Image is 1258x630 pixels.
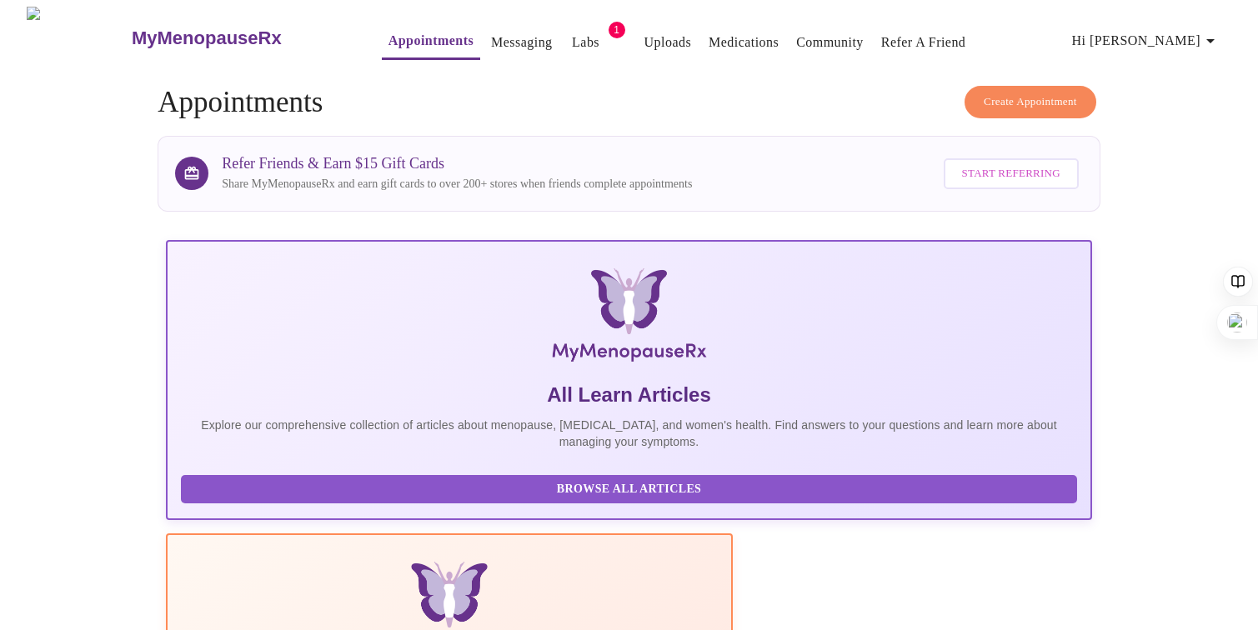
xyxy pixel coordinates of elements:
[881,31,966,54] a: Refer a Friend
[609,22,625,38] span: 1
[129,9,348,67] a: MyMenopauseRx
[222,176,692,192] p: Share MyMenopauseRx and earn gift cards to over 200+ stores when friends complete appointments
[796,31,864,54] a: Community
[132,27,282,49] h3: MyMenopauseRx
[984,92,1077,112] span: Create Appointment
[158,86,1100,119] h4: Appointments
[644,31,692,54] a: Uploads
[222,155,692,172] h3: Refer Friends & Earn $15 Gift Cards
[702,26,785,59] button: Medications
[491,31,552,54] a: Messaging
[320,268,938,368] img: MyMenopauseRx Logo
[181,475,1077,504] button: Browse All Articles
[965,86,1096,118] button: Create Appointment
[638,26,699,59] button: Uploads
[1065,24,1227,57] button: Hi [PERSON_NAME]
[789,26,870,59] button: Community
[709,31,779,54] a: Medications
[181,481,1081,495] a: Browse All Articles
[181,417,1077,450] p: Explore our comprehensive collection of articles about menopause, [MEDICAL_DATA], and women's hea...
[940,150,1083,197] a: Start Referring
[27,7,129,69] img: MyMenopauseRx Logo
[484,26,559,59] button: Messaging
[559,26,613,59] button: Labs
[181,382,1077,408] h5: All Learn Articles
[944,158,1079,189] button: Start Referring
[198,479,1060,500] span: Browse All Articles
[962,164,1060,183] span: Start Referring
[382,24,480,60] button: Appointments
[875,26,973,59] button: Refer a Friend
[388,29,474,52] a: Appointments
[572,31,599,54] a: Labs
[1072,29,1220,52] span: Hi [PERSON_NAME]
